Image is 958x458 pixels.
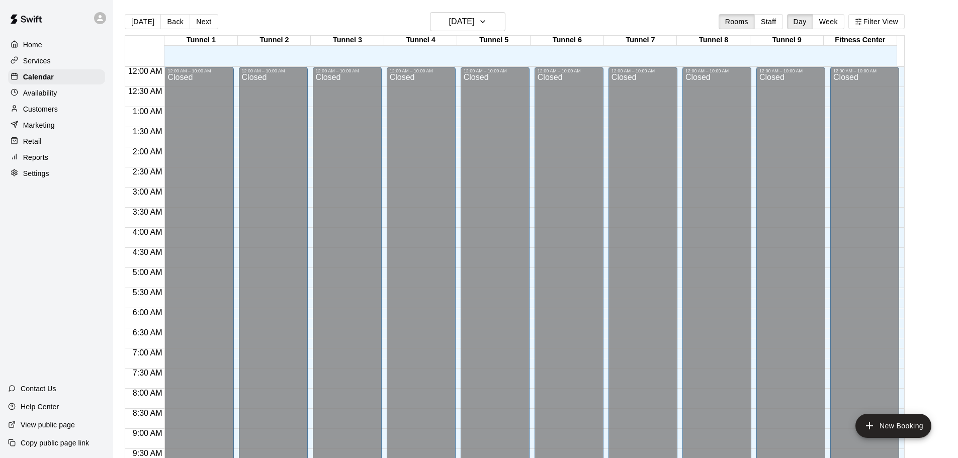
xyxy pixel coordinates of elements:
button: Rooms [719,14,755,29]
div: Tunnel 5 [457,36,531,45]
button: Staff [754,14,783,29]
span: 8:30 AM [130,409,165,417]
div: 12:00 AM – 10:00 AM [759,68,822,73]
div: Tunnel 2 [238,36,311,45]
div: Tunnel 9 [750,36,824,45]
div: 12:00 AM – 10:00 AM [612,68,674,73]
div: 12:00 AM – 10:00 AM [538,68,600,73]
a: Calendar [8,69,105,84]
div: 12:00 AM – 10:00 AM [242,68,305,73]
div: Tunnel 6 [531,36,604,45]
button: Next [190,14,218,29]
div: Tunnel 8 [677,36,750,45]
h6: [DATE] [449,15,475,29]
button: Filter View [848,14,905,29]
a: Settings [8,166,105,181]
div: 12:00 AM – 10:00 AM [390,68,453,73]
span: 9:00 AM [130,429,165,437]
button: Week [813,14,844,29]
a: Home [8,37,105,52]
a: Customers [8,102,105,117]
p: Settings [23,168,49,178]
span: 6:00 AM [130,308,165,317]
span: 4:00 AM [130,228,165,236]
p: Home [23,40,42,50]
span: 1:00 AM [130,107,165,116]
span: 7:30 AM [130,369,165,377]
span: 7:00 AM [130,348,165,357]
button: Day [787,14,813,29]
p: Contact Us [21,384,56,394]
span: 3:30 AM [130,208,165,216]
p: Copy public page link [21,438,89,448]
p: Help Center [21,402,59,412]
span: 1:30 AM [130,127,165,136]
div: 12:00 AM – 10:00 AM [464,68,527,73]
div: 12:00 AM – 10:00 AM [316,68,379,73]
a: Services [8,53,105,68]
p: Marketing [23,120,55,130]
div: 12:00 AM – 10:00 AM [833,68,896,73]
a: Reports [8,150,105,165]
div: Tunnel 4 [384,36,458,45]
p: Reports [23,152,48,162]
span: 2:30 AM [130,167,165,176]
button: add [855,414,931,438]
div: 12:00 AM – 10:00 AM [167,68,230,73]
span: 3:00 AM [130,188,165,196]
a: Availability [8,85,105,101]
span: 4:30 AM [130,248,165,256]
p: Retail [23,136,42,146]
span: 5:30 AM [130,288,165,297]
div: Fitness Center [824,36,897,45]
span: 9:30 AM [130,449,165,457]
span: 12:00 AM [126,67,165,75]
p: Services [23,56,51,66]
p: View public page [21,420,75,430]
p: Availability [23,88,57,98]
span: 6:30 AM [130,328,165,337]
div: Tunnel 1 [164,36,238,45]
button: [DATE] [125,14,161,29]
p: Calendar [23,72,54,82]
span: 2:00 AM [130,147,165,156]
a: Marketing [8,118,105,133]
button: [DATE] [430,12,505,31]
span: 5:00 AM [130,268,165,277]
button: Back [160,14,190,29]
span: 8:00 AM [130,389,165,397]
p: Customers [23,104,58,114]
div: 12:00 AM – 10:00 AM [685,68,748,73]
div: Tunnel 3 [311,36,384,45]
a: Retail [8,134,105,149]
div: Tunnel 7 [604,36,677,45]
span: 12:30 AM [126,87,165,96]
